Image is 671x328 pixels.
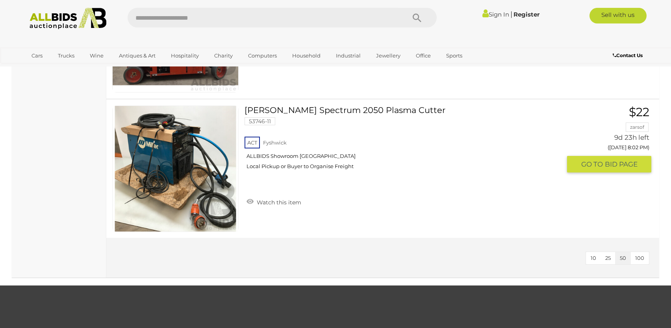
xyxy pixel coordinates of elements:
a: Computers [243,49,282,62]
span: BID PAGE [605,160,638,169]
button: 100 [630,252,649,264]
a: Antiques & Art [114,49,161,62]
b: Contact Us [613,52,643,58]
span: 100 [635,255,644,261]
button: GO TOBID PAGE [567,156,651,173]
span: Watch this item [255,199,301,206]
button: 10 [586,252,601,264]
a: Charity [209,49,238,62]
a: Hospitality [166,49,204,62]
a: Sign In [482,11,509,18]
a: Office [411,49,436,62]
button: 25 [601,252,615,264]
button: 50 [615,252,631,264]
span: 10 [591,255,596,261]
img: Allbids.com.au [25,8,111,30]
span: | [510,10,512,19]
a: Household [287,49,326,62]
button: Search [397,8,437,28]
a: Jewellery [371,49,406,62]
a: Sell with us [589,8,647,24]
a: [GEOGRAPHIC_DATA] [26,62,93,75]
a: Sports [441,49,467,62]
a: Industrial [331,49,366,62]
a: Cars [26,49,48,62]
span: 50 [620,255,626,261]
a: Watch this item [245,196,303,208]
a: [PERSON_NAME] Spectrum 2050 Plasma Cutter 53746-11 ACT Fyshwick ALLBIDS Showroom [GEOGRAPHIC_DATA... [250,106,561,176]
a: $22 zarsof 9d 23h left ([DATE] 8:02 PM) GO TOBID PAGE [573,106,651,173]
a: Register [513,11,539,18]
span: GO TO [581,160,605,169]
span: $22 [629,105,649,119]
a: Wine [85,49,109,62]
span: 25 [605,255,611,261]
a: Trucks [53,49,80,62]
a: Contact Us [613,51,645,60]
